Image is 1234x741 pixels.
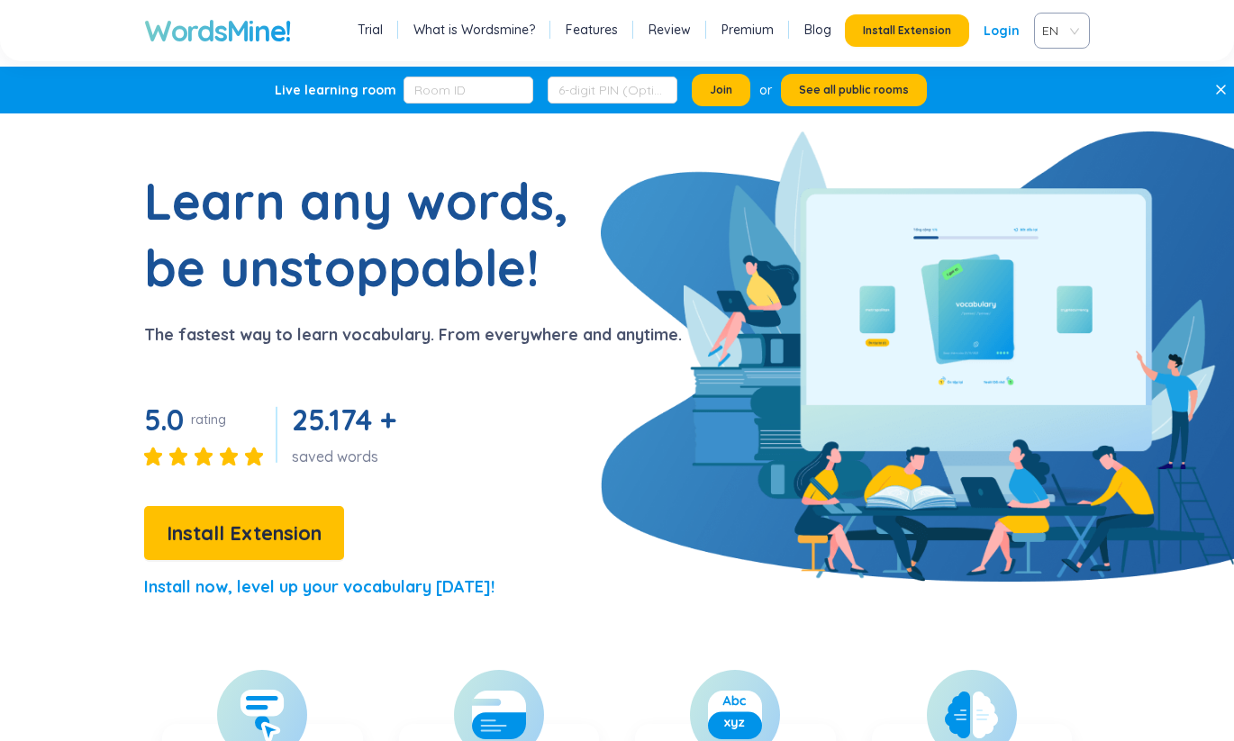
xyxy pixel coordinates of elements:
a: Install Extension [144,526,344,544]
div: or [759,80,772,100]
input: Room ID [404,77,533,104]
span: 25.174 + [292,402,395,438]
button: Join [692,74,750,106]
button: Install Extension [144,506,344,560]
button: See all public rooms [781,74,927,106]
span: Install Extension [863,23,951,38]
a: Trial [358,21,383,39]
a: Review [649,21,691,39]
a: Features [566,21,618,39]
a: Blog [804,21,831,39]
span: Join [710,83,732,97]
div: saved words [292,447,403,466]
button: Install Extension [845,14,969,47]
h1: Learn any words, be unstoppable! [144,167,594,301]
p: The fastest way to learn vocabulary. From everywhere and anytime. [144,322,682,348]
a: What is Wordsmine? [413,21,535,39]
a: Premium [721,21,774,39]
p: Install now, level up your vocabulary [DATE]! [144,574,495,600]
span: Install Extension [167,518,322,549]
span: 5.0 [144,402,184,438]
span: VIE [1042,17,1075,44]
span: See all public rooms [799,83,909,97]
div: Live learning room [275,81,396,99]
div: rating [191,411,226,429]
input: 6-digit PIN (Optional) [548,77,677,104]
a: WordsMine! [144,13,291,49]
a: Login [984,14,1020,47]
